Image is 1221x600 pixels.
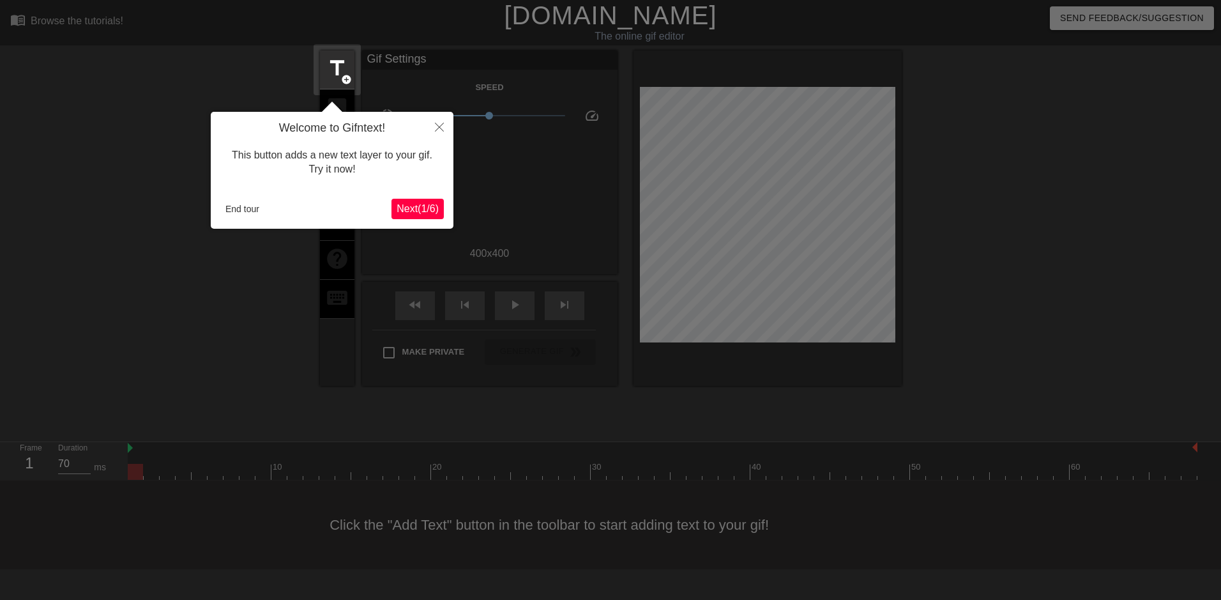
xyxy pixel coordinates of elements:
[391,199,444,219] button: Next
[425,112,453,141] button: Close
[220,121,444,135] h4: Welcome to Gifntext!
[397,203,439,214] span: Next ( 1 / 6 )
[220,199,264,219] button: End tour
[220,135,444,190] div: This button adds a new text layer to your gif. Try it now!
